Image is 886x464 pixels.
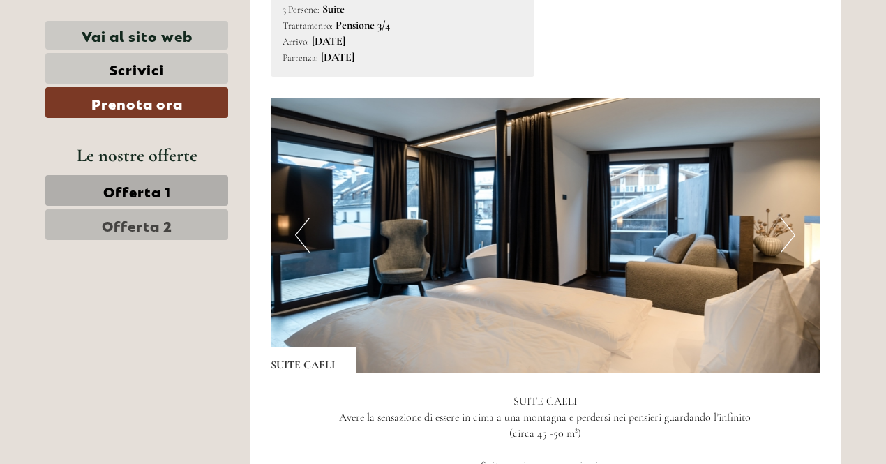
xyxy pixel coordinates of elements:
b: [DATE] [321,50,354,64]
div: Le nostre offerte [45,142,228,168]
span: Offerta 2 [102,215,172,234]
a: Vai al sito web [45,21,228,50]
button: Previous [295,218,310,253]
b: Suite [322,2,345,16]
small: 3 Persone: [283,3,320,15]
div: SUITE CAELI [271,347,356,373]
a: Scrivici [45,53,228,84]
b: [DATE] [312,34,345,48]
b: Pensione 3/4 [336,18,390,32]
img: image [271,98,820,373]
span: Offerta 1 [103,181,171,200]
small: Trattamento: [283,20,333,31]
small: Partenza: [283,52,318,63]
button: Next [781,218,795,253]
small: Arrivo: [283,36,309,47]
a: Prenota ora [45,87,228,118]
